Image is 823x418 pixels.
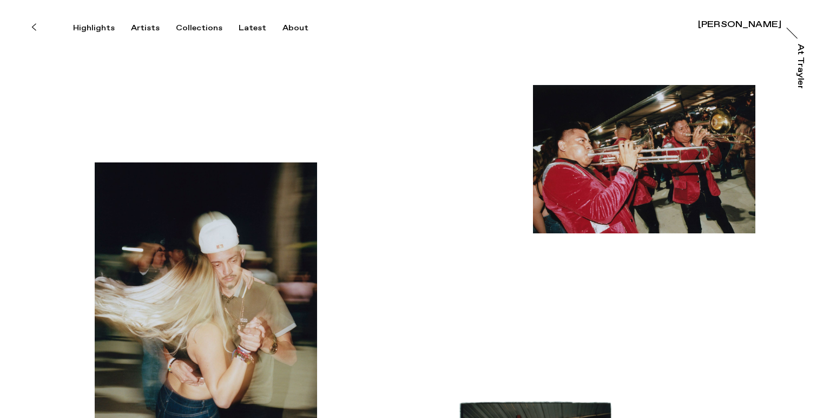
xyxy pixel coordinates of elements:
[73,23,115,33] div: Highlights
[239,23,266,33] div: Latest
[176,23,222,33] div: Collections
[698,21,781,31] a: [PERSON_NAME]
[239,23,282,33] button: Latest
[73,23,131,33] button: Highlights
[796,44,805,90] div: At Trayler
[282,23,308,33] div: About
[794,44,805,88] a: At Trayler
[176,23,239,33] button: Collections
[131,23,176,33] button: Artists
[282,23,325,33] button: About
[131,23,160,33] div: Artists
